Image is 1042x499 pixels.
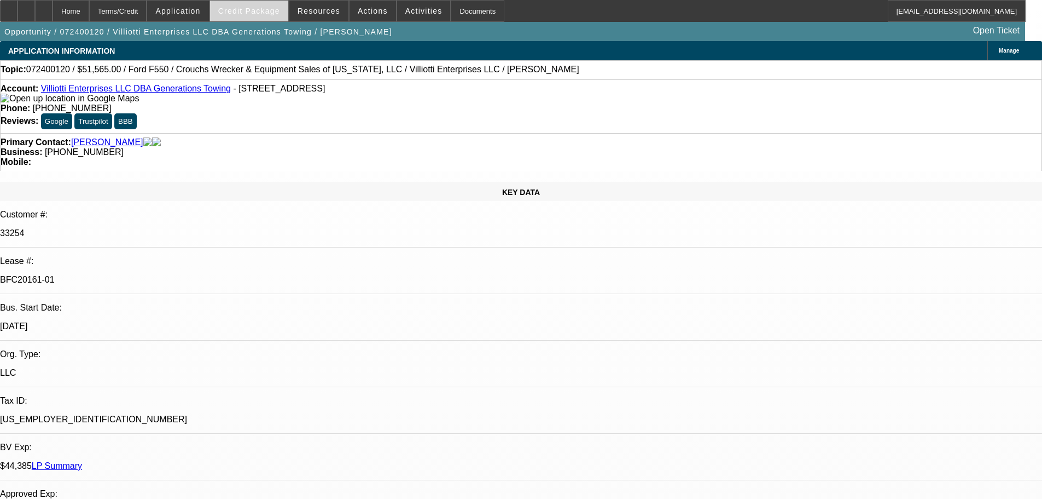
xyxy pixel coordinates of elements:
[71,137,143,147] a: [PERSON_NAME]
[45,147,124,157] span: [PHONE_NUMBER]
[218,7,280,15] span: Credit Package
[41,113,72,129] button: Google
[1,84,38,93] strong: Account:
[397,1,451,21] button: Activities
[26,65,579,74] span: 072400120 / $51,565.00 / Ford F550 / Crouchs Wrecker & Equipment Sales of [US_STATE], LLC / Villi...
[32,461,82,471] a: LP Summary
[4,27,392,36] span: Opportunity / 072400120 / Villiotti Enterprises LLC DBA Generations Towing / [PERSON_NAME]
[358,7,388,15] span: Actions
[298,7,340,15] span: Resources
[152,137,161,147] img: linkedin-icon.png
[1,94,139,103] a: View Google Maps
[1,147,42,157] strong: Business:
[1,116,38,125] strong: Reviews:
[1,157,31,167] strong: Mobile:
[143,137,152,147] img: facebook-icon.png
[1,94,139,104] img: Open up location in Google Maps
[350,1,396,21] button: Actions
[114,113,137,129] button: BBB
[210,1,288,21] button: Credit Package
[1,137,71,147] strong: Primary Contact:
[1,65,26,74] strong: Topic:
[147,1,208,21] button: Application
[405,7,443,15] span: Activities
[999,48,1019,54] span: Manage
[233,84,325,93] span: - [STREET_ADDRESS]
[289,1,348,21] button: Resources
[74,113,112,129] button: Trustpilot
[41,84,231,93] a: Villiotti Enterprises LLC DBA Generations Towing
[33,104,112,113] span: [PHONE_NUMBER]
[502,188,540,197] span: KEY DATA
[1,104,30,113] strong: Phone:
[8,47,115,55] span: APPLICATION INFORMATION
[969,21,1024,40] a: Open Ticket
[155,7,200,15] span: Application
